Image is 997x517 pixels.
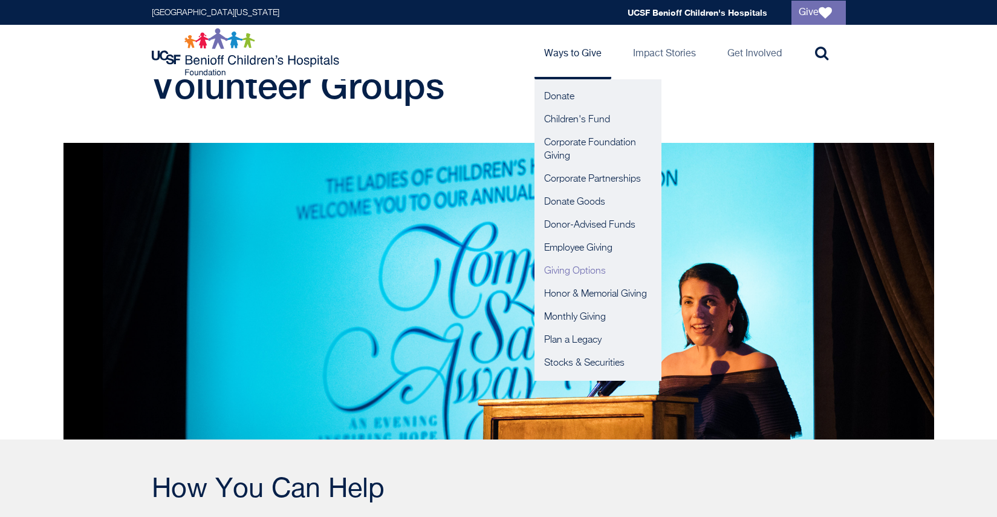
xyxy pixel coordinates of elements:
a: Ways to Give [534,25,611,79]
a: Donate Goods [534,191,661,214]
a: Donate [534,85,661,108]
span: Volunteer Groups [152,64,444,107]
a: Employee Giving [534,237,661,260]
a: Monthly Giving [534,306,661,329]
a: Honor & Memorial Giving [534,283,661,306]
a: Stocks & Securities [534,352,661,375]
a: Give [791,1,846,25]
a: Get Involved [718,25,791,79]
a: Impact Stories [623,25,706,79]
img: Logo for UCSF Benioff Children's Hospitals Foundation [152,28,342,76]
a: UCSF Benioff Children's Hospitals [628,7,767,18]
a: [GEOGRAPHIC_DATA][US_STATE] [152,8,279,17]
a: Children's Fund [534,108,661,131]
h2: How You Can Help [152,476,616,503]
a: Corporate Foundation Giving [534,131,661,168]
a: Corporate Partnerships [534,168,661,191]
a: Plan a Legacy [534,329,661,352]
a: Donor-Advised Funds [534,214,661,237]
a: Giving Options [534,260,661,283]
